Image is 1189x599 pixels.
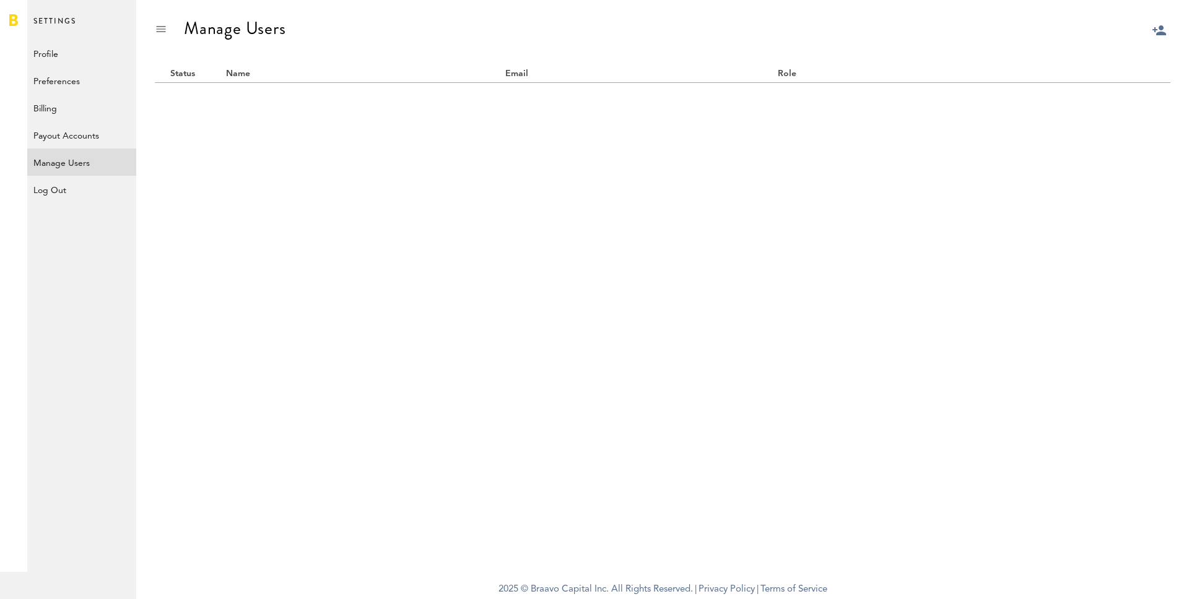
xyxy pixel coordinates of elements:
[184,19,286,38] div: Manage Users
[27,40,136,67] a: Profile
[33,14,76,40] span: Settings
[27,67,136,94] a: Preferences
[27,94,136,121] a: Billing
[499,580,693,599] span: 2025 © Braavo Capital Inc. All Rights Reserved.
[211,60,490,82] th: Name
[490,60,763,82] th: Email
[699,585,755,594] a: Privacy Policy
[762,60,1013,82] th: Role
[27,121,136,149] a: Payout Accounts
[27,149,136,176] a: Manage Users
[27,176,136,198] div: Log Out
[760,585,827,594] a: Terms of Service
[155,60,211,82] th: Status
